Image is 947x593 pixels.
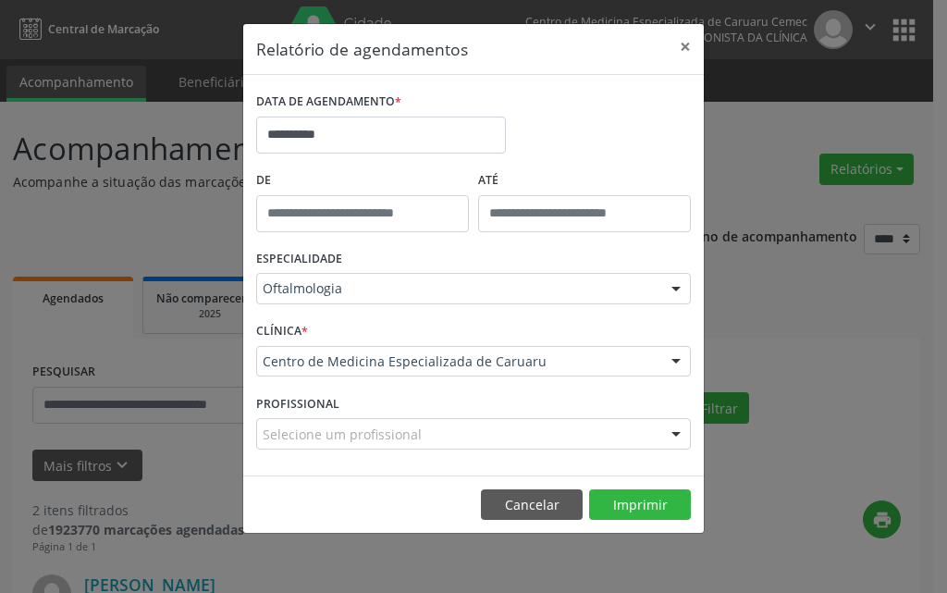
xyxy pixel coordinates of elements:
span: Oftalmologia [263,279,653,298]
label: DATA DE AGENDAMENTO [256,88,401,117]
label: ATÉ [478,167,691,195]
label: CLÍNICA [256,317,308,346]
button: Imprimir [589,489,691,521]
span: Selecione um profissional [263,425,422,444]
h5: Relatório de agendamentos [256,37,468,61]
label: De [256,167,469,195]
button: Close [667,24,704,69]
button: Cancelar [481,489,583,521]
span: Centro de Medicina Especializada de Caruaru [263,352,653,371]
label: ESPECIALIDADE [256,245,342,274]
label: PROFISSIONAL [256,389,339,418]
